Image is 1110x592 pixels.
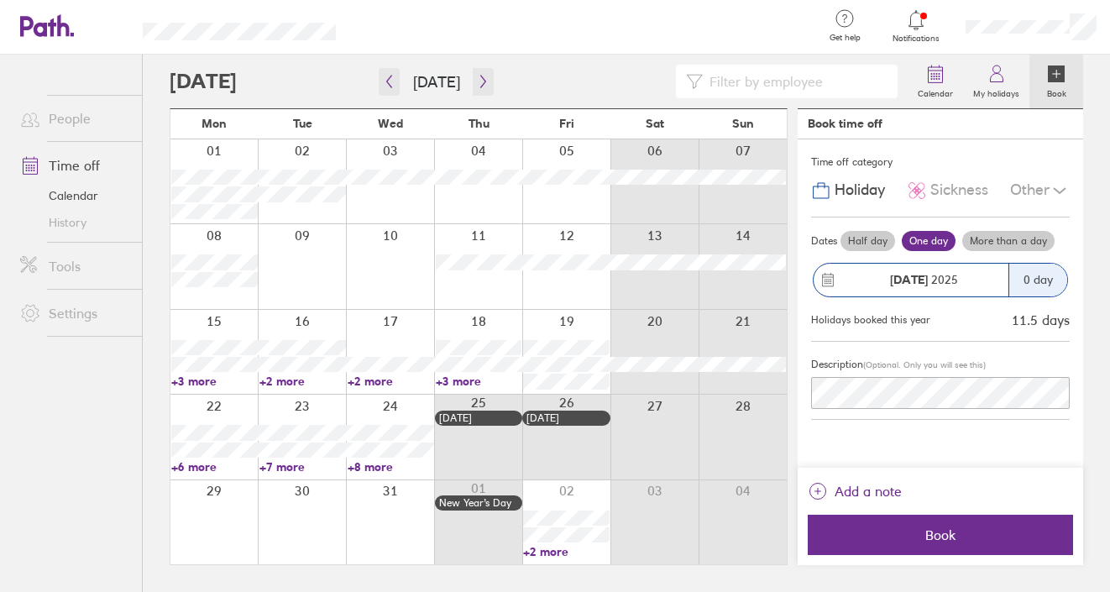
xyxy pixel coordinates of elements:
[1037,84,1076,99] label: Book
[808,515,1073,555] button: Book
[840,231,895,251] label: Half day
[7,249,142,283] a: Tools
[348,459,434,474] a: +8 more
[811,314,930,326] div: Holidays booked this year
[808,478,902,505] button: Add a note
[930,181,988,199] span: Sickness
[526,412,606,424] div: [DATE]
[439,497,519,509] div: New Year’s Day
[523,544,610,559] a: +2 more
[7,296,142,330] a: Settings
[908,84,963,99] label: Calendar
[703,65,887,97] input: Filter by employee
[259,459,346,474] a: +7 more
[469,117,490,130] span: Thu
[889,8,944,44] a: Notifications
[378,117,403,130] span: Wed
[7,102,142,135] a: People
[908,55,963,108] a: Calendar
[171,374,258,389] a: +3 more
[436,374,522,389] a: +3 more
[732,117,754,130] span: Sun
[889,34,944,44] span: Notifications
[7,182,142,209] a: Calendar
[962,231,1055,251] label: More than a day
[811,254,1070,306] button: [DATE] 20250 day
[890,272,928,287] strong: [DATE]
[1012,312,1070,327] div: 11.5 days
[348,374,434,389] a: +2 more
[902,231,956,251] label: One day
[1008,264,1067,296] div: 0 day
[835,181,885,199] span: Holiday
[811,358,863,370] span: Description
[171,459,258,474] a: +6 more
[808,117,882,130] div: Book time off
[890,273,958,286] span: 2025
[400,68,474,96] button: [DATE]
[646,117,664,130] span: Sat
[7,209,142,236] a: History
[811,149,1070,175] div: Time off category
[293,117,312,130] span: Tue
[1010,175,1070,207] div: Other
[818,33,872,43] span: Get help
[863,359,986,370] span: (Optional. Only you will see this)
[835,478,902,505] span: Add a note
[202,117,227,130] span: Mon
[819,527,1061,542] span: Book
[963,55,1029,108] a: My holidays
[259,374,346,389] a: +2 more
[963,84,1029,99] label: My holidays
[7,149,142,182] a: Time off
[559,117,574,130] span: Fri
[439,412,519,424] div: [DATE]
[811,235,837,247] span: Dates
[1029,55,1083,108] a: Book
